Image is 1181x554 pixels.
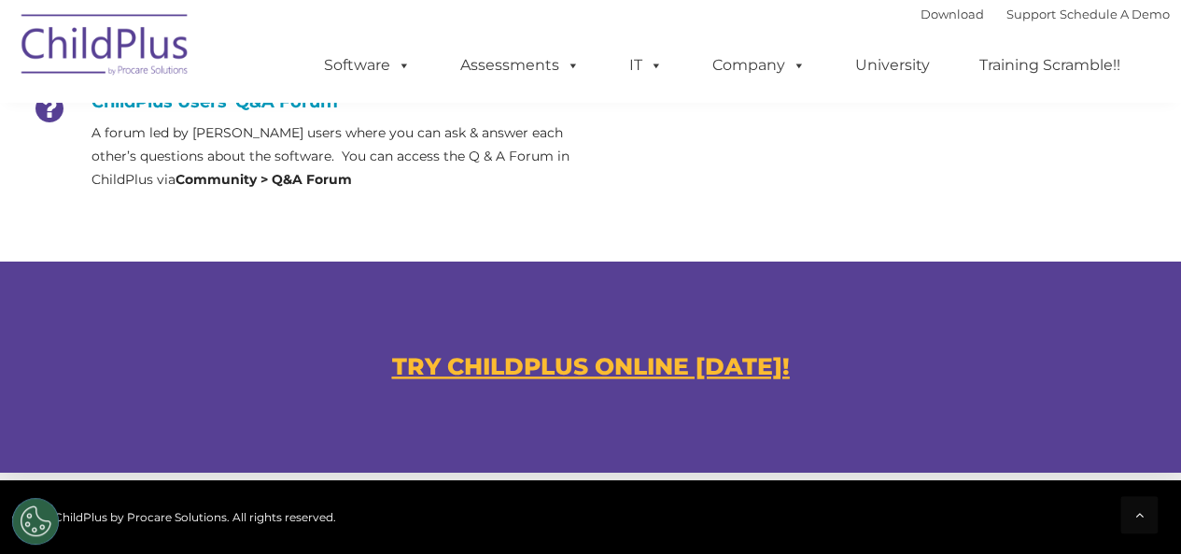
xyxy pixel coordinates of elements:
[176,171,352,188] strong: Community > Q&A Forum
[921,7,1170,21] font: |
[12,1,199,94] img: ChildPlus by Procare Solutions
[611,47,682,84] a: IT
[305,47,429,84] a: Software
[442,47,598,84] a: Assessments
[694,47,824,84] a: Company
[1060,7,1170,21] a: Schedule A Demo
[921,7,984,21] a: Download
[1006,7,1056,21] a: Support
[763,30,1181,554] iframe: Chat Widget
[392,352,790,380] a: TRY CHILDPLUS ONLINE [DATE]!
[12,498,59,545] button: Cookies Settings
[91,121,577,192] p: A forum led by [PERSON_NAME] users where you can ask & answer each other’s questions about the so...
[12,510,336,524] span: © 2025 ChildPlus by Procare Solutions. All rights reserved.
